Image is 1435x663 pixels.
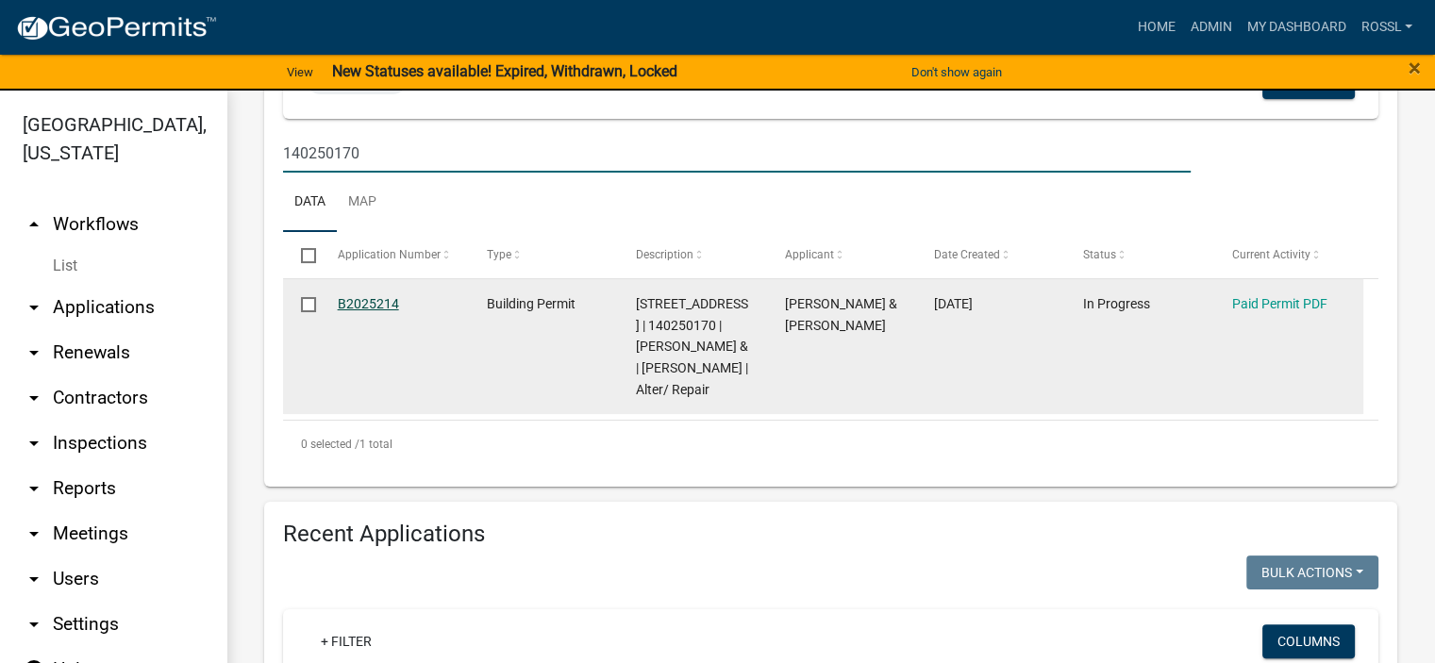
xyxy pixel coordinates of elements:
[319,232,468,277] datatable-header-cell: Application Number
[1083,248,1116,261] span: Status
[636,296,748,397] span: 23494 725TH AVE | 140250170 | LAWRENCE,ALAN J & | ANGELA M LAWRENCE | Alter/ Repair
[487,248,511,261] span: Type
[1409,57,1421,79] button: Close
[1182,9,1239,45] a: Admin
[468,232,617,277] datatable-header-cell: Type
[1214,232,1363,277] datatable-header-cell: Current Activity
[934,248,1000,261] span: Date Created
[338,296,399,311] a: B2025214
[767,232,916,277] datatable-header-cell: Applicant
[1353,9,1420,45] a: RossL
[23,432,45,455] i: arrow_drop_down
[23,522,45,545] i: arrow_drop_down
[306,624,387,658] a: + Filter
[23,213,45,236] i: arrow_drop_up
[283,173,337,233] a: Data
[23,477,45,500] i: arrow_drop_down
[934,296,973,311] span: 07/08/2025
[1239,9,1353,45] a: My Dashboard
[916,232,1065,277] datatable-header-cell: Date Created
[23,341,45,364] i: arrow_drop_down
[1129,9,1182,45] a: Home
[332,62,677,80] strong: New Statuses available! Expired, Withdrawn, Locked
[337,173,388,233] a: Map
[23,296,45,319] i: arrow_drop_down
[1083,296,1150,311] span: In Progress
[785,296,897,333] span: Angela & Alan Lawrence
[1232,296,1327,311] a: Paid Permit PDF
[283,134,1191,173] input: Search for applications
[636,248,693,261] span: Description
[1065,232,1214,277] datatable-header-cell: Status
[279,57,321,88] a: View
[23,568,45,590] i: arrow_drop_down
[338,248,441,261] span: Application Number
[23,613,45,636] i: arrow_drop_down
[618,232,767,277] datatable-header-cell: Description
[283,521,1378,548] h4: Recent Applications
[785,248,834,261] span: Applicant
[283,421,1378,468] div: 1 total
[1262,624,1355,658] button: Columns
[423,60,504,94] a: + Filter
[1232,248,1310,261] span: Current Activity
[301,438,359,451] span: 0 selected /
[1246,555,1378,589] button: Bulk Actions
[487,296,576,311] span: Building Permit
[904,57,1010,88] button: Don't show again
[1409,55,1421,81] span: ×
[283,232,319,277] datatable-header-cell: Select
[23,387,45,409] i: arrow_drop_down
